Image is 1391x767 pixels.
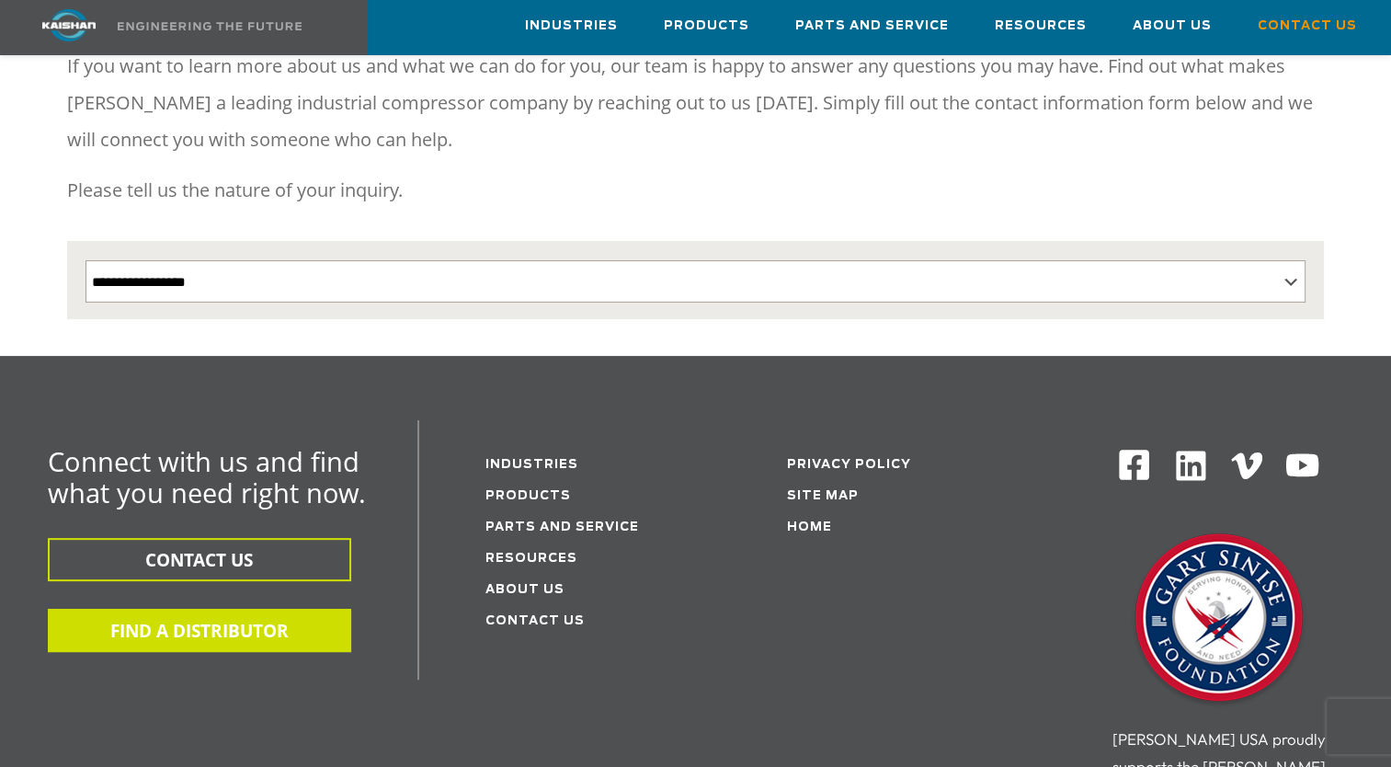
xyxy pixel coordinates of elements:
[1117,448,1151,482] img: Facebook
[525,1,618,51] a: Industries
[787,521,832,533] a: Home
[664,16,749,37] span: Products
[67,48,1325,158] p: If you want to learn more about us and what we can do for you, our team is happy to answer any qu...
[787,459,911,471] a: Privacy Policy
[485,459,578,471] a: Industries
[67,172,1325,209] p: Please tell us the nature of your inquiry.
[48,443,366,510] span: Connect with us and find what you need right now.
[1133,1,1212,51] a: About Us
[1127,528,1311,712] img: Gary Sinise Foundation
[48,609,351,652] button: FIND A DISTRIBUTOR
[995,1,1087,51] a: Resources
[795,16,949,37] span: Parts and Service
[1173,448,1209,484] img: Linkedin
[787,490,859,502] a: Site Map
[1133,16,1212,37] span: About Us
[485,521,639,533] a: Parts and service
[48,538,351,581] button: CONTACT US
[795,1,949,51] a: Parts and Service
[664,1,749,51] a: Products
[485,615,585,627] a: Contact Us
[525,16,618,37] span: Industries
[485,553,577,565] a: Resources
[485,490,571,502] a: Products
[995,16,1087,37] span: Resources
[1284,448,1320,484] img: Youtube
[1258,1,1357,51] a: Contact Us
[118,22,302,30] img: Engineering the future
[485,584,564,596] a: About Us
[1231,452,1262,479] img: Vimeo
[1258,16,1357,37] span: Contact Us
